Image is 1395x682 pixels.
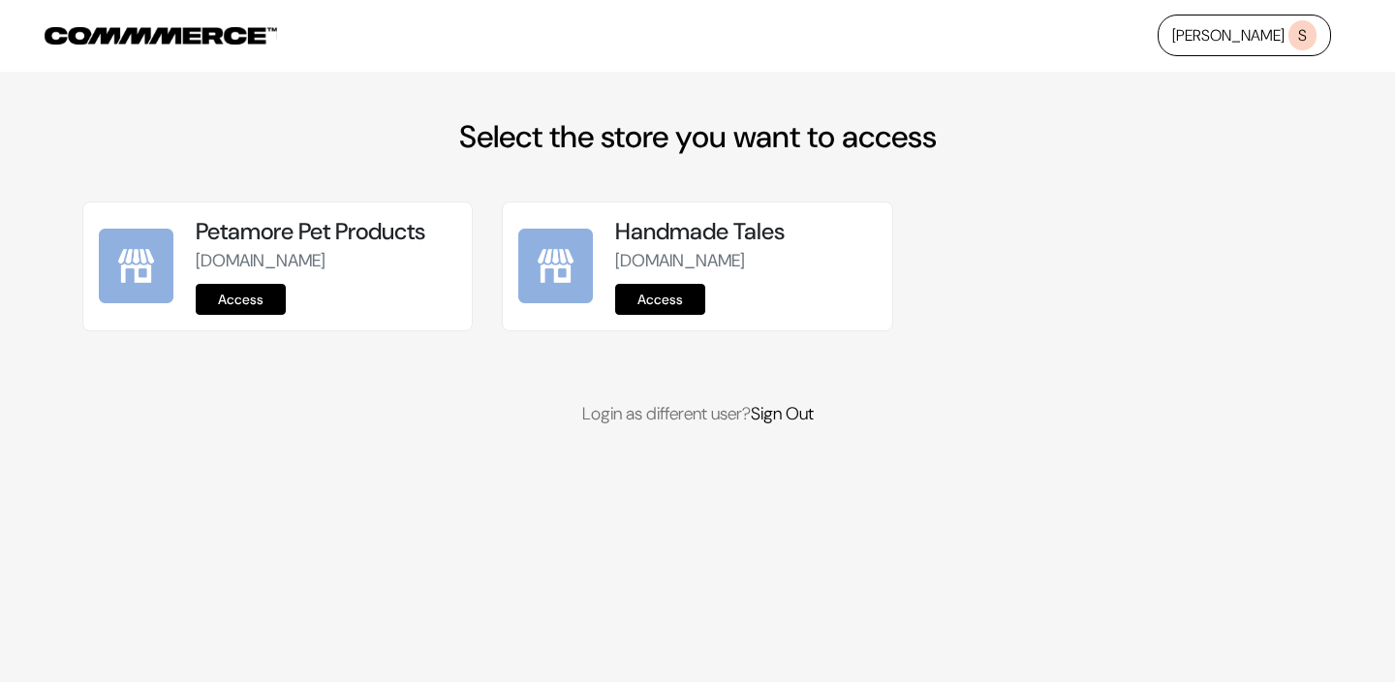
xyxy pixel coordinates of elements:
[751,402,814,425] a: Sign Out
[615,248,876,274] p: [DOMAIN_NAME]
[45,27,277,45] img: COMMMERCE
[615,284,705,315] a: Access
[82,401,1313,427] p: Login as different user?
[196,284,286,315] a: Access
[82,118,1313,155] h2: Select the store you want to access
[196,248,456,274] p: [DOMAIN_NAME]
[196,218,456,246] h5: Petamore Pet Products
[99,229,173,303] img: Petamore Pet Products
[615,218,876,246] h5: Handmade Tales
[1158,15,1331,56] a: [PERSON_NAME]S
[1288,20,1317,50] span: S
[518,229,593,303] img: Handmade Tales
